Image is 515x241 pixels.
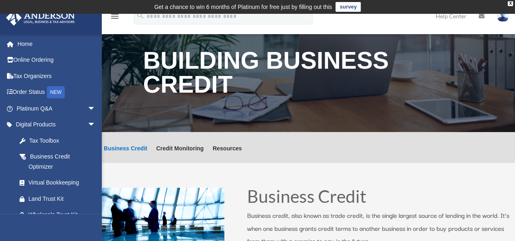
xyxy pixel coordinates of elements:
span: arrow_drop_down [88,100,104,117]
a: Platinum Q&Aarrow_drop_down [6,100,108,117]
div: Business Credit Optimizer [28,152,94,172]
a: Digital Productsarrow_drop_down [6,117,108,133]
h1: Business Credit [247,188,515,209]
a: Online Ordering [6,52,108,68]
a: Wholesale Trust Kit [11,207,108,223]
a: Business Credit [104,145,147,163]
span: arrow_drop_down [88,117,104,133]
a: menu [110,14,120,21]
a: Tax Organizers [6,68,108,84]
div: Get a chance to win 6 months of Platinum for free just by filling out this [154,2,332,12]
div: close [508,1,513,6]
a: Business Credit Optimizer [11,149,104,175]
img: User Pic [497,10,509,22]
div: Virtual Bookkeeping [28,178,98,188]
h1: Building Business Credit [143,49,474,101]
i: menu [110,11,120,21]
i: search [136,11,145,20]
a: Home [6,36,108,52]
div: NEW [47,86,65,98]
div: Tax Toolbox [28,136,98,146]
a: Order StatusNEW [6,84,108,101]
a: Land Trust Kit [11,191,108,207]
img: Anderson Advisors Platinum Portal [4,10,77,26]
a: Tax Toolbox [11,132,108,149]
div: Wholesale Trust Kit [28,210,98,220]
a: survey [335,2,361,12]
a: Resources [213,145,242,163]
a: Virtual Bookkeeping [11,175,108,191]
a: Credit Monitoring [156,145,204,163]
div: Land Trust Kit [28,194,98,204]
